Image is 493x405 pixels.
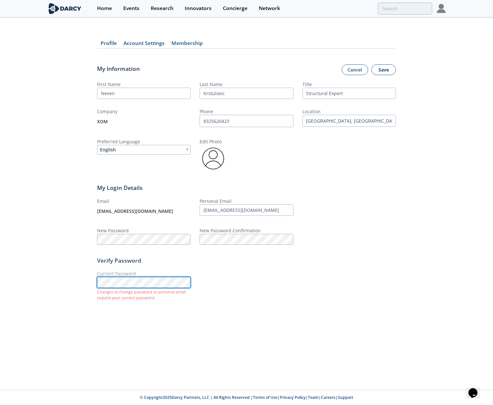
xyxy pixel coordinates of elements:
label: Personal Email [200,198,232,204]
img: Profile [437,4,446,13]
label: Company [97,108,117,115]
label: Last Name [200,81,223,87]
input: Advanced Search [378,3,432,15]
label: Title [302,81,312,87]
a: Support [338,395,353,400]
div: Innovators [185,6,212,11]
input: Search [302,115,396,127]
p: © Copyright 2025 Darcy Partners, LLC | All Rights Reserved | | | | | [23,395,470,400]
span: Verify Password [97,256,141,265]
div: Home [97,6,112,11]
div: Events [123,6,139,11]
a: Account Settings [120,41,168,49]
span: My Login Details [97,183,143,192]
label: Preferred Language [97,138,140,145]
div: English [97,145,191,155]
label: New Password Confirmation [200,227,261,234]
div: Research [151,6,173,11]
div: XOM [97,115,191,128]
a: Privacy Policy [280,395,306,400]
label: First Name [97,81,121,87]
iframe: chat widget [466,379,487,399]
div: Concierge [223,6,247,11]
div: Edit Photo [200,138,293,145]
img: profile-pic-default.svg [200,145,227,172]
a: Membership [168,41,206,49]
a: Careers [321,395,335,400]
label: New Password [97,227,129,234]
span: English [100,145,116,154]
label: Location [302,108,321,115]
a: Cancel [342,64,368,75]
a: Team [308,395,319,400]
p: Changes to change password or personal email require your current password [97,289,191,301]
label: Email [97,198,109,204]
button: Save [371,64,396,75]
a: Profile [97,41,120,49]
div: [EMAIL_ADDRESS][DOMAIN_NAME] [97,204,191,218]
legend: My Information [97,64,140,75]
img: logo-wide.svg [47,3,82,14]
div: Network [259,6,280,11]
label: Current Password [97,270,136,277]
label: Phone [200,108,213,115]
a: Terms of Use [253,395,278,400]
